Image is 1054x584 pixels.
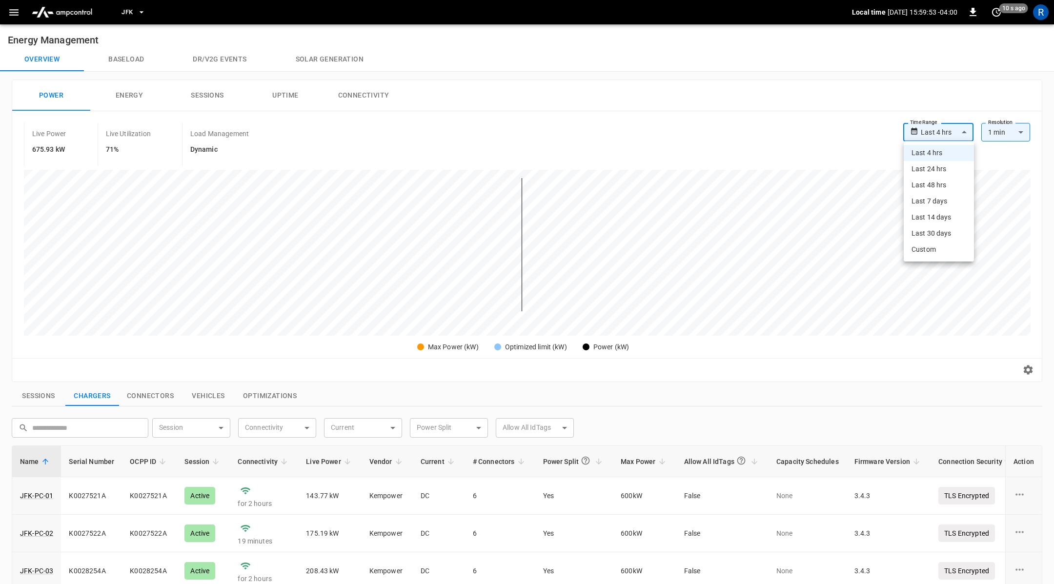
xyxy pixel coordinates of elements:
li: Last 48 hrs [904,177,974,193]
li: Last 24 hrs [904,161,974,177]
li: Last 30 days [904,225,974,242]
li: Last 14 days [904,209,974,225]
li: Last 4 hrs [904,145,974,161]
li: Last 7 days [904,193,974,209]
li: Custom [904,242,974,258]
